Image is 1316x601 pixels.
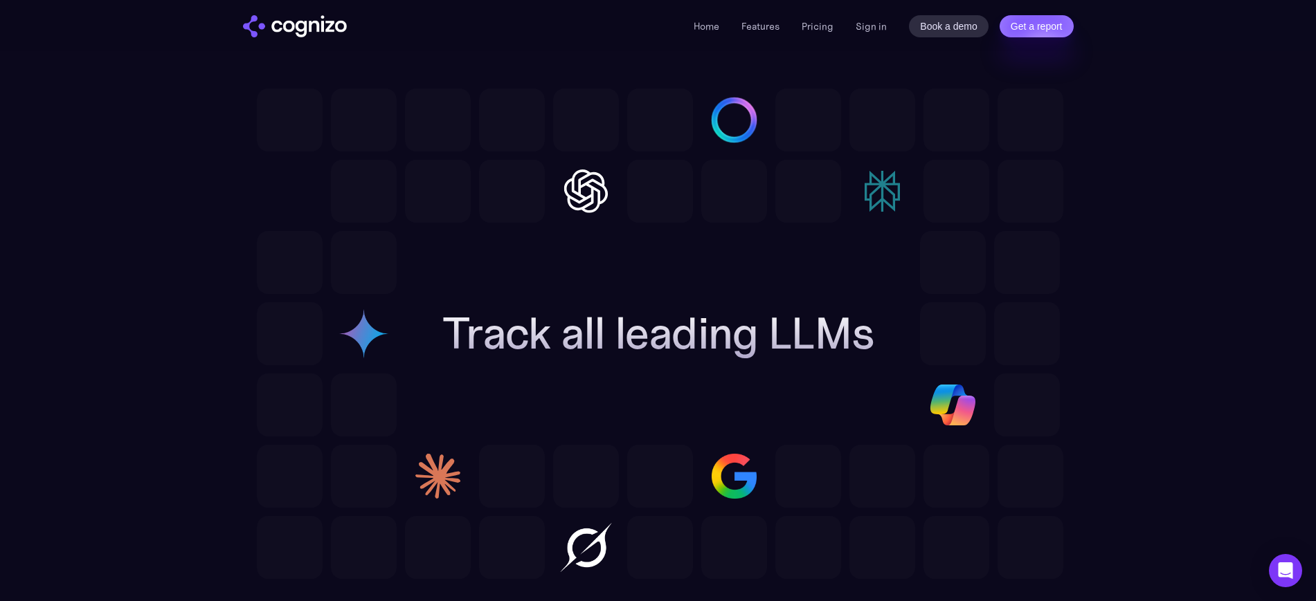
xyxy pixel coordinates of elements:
a: Pricing [802,20,833,33]
img: cognizo logo [243,15,347,37]
a: Sign in [856,18,887,35]
a: Features [741,20,779,33]
a: Home [694,20,719,33]
a: Get a report [1000,15,1074,37]
a: home [243,15,347,37]
a: Book a demo [909,15,989,37]
h2: Track all leading LLMs [442,308,874,358]
div: Open Intercom Messenger [1269,554,1302,587]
